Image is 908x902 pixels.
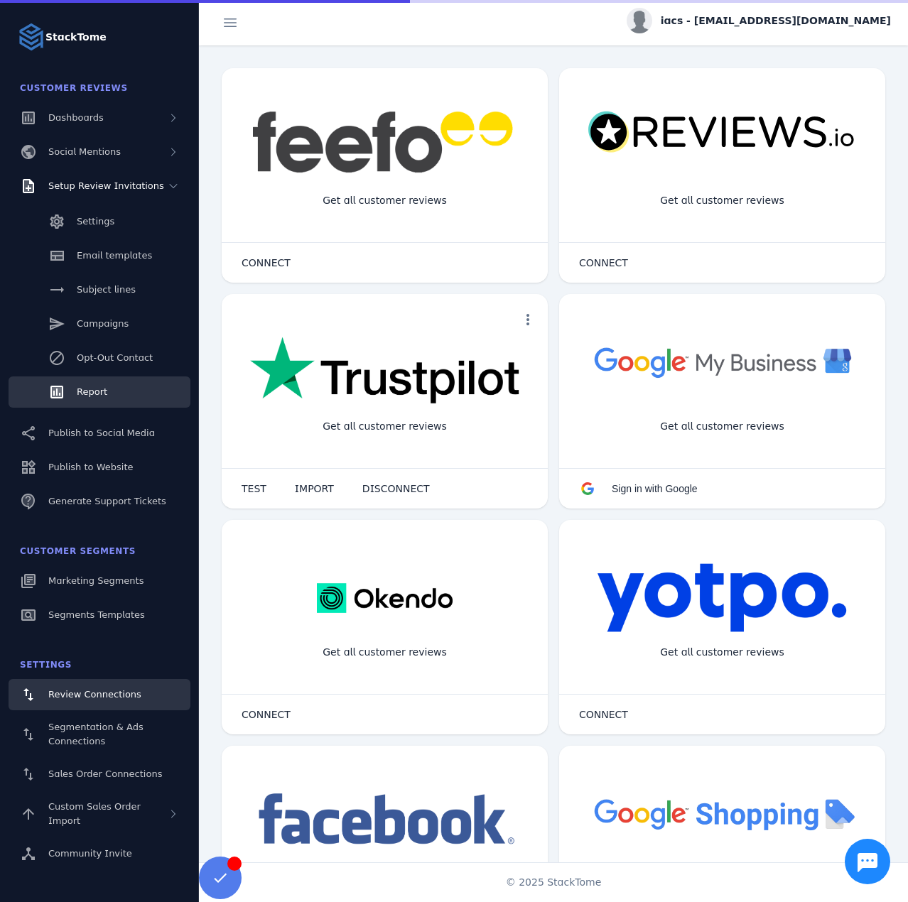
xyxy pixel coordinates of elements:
[17,23,45,51] img: Logo image
[281,474,348,503] button: IMPORT
[579,258,628,268] span: CONNECT
[48,180,164,191] span: Setup Review Invitations
[9,599,190,631] a: Segments Templates
[77,386,107,397] span: Report
[311,408,458,445] div: Get all customer reviews
[514,305,542,334] button: more
[9,342,190,374] a: Opt-Out Contact
[649,634,796,671] div: Get all customer reviews
[48,768,162,779] span: Sales Order Connections
[565,700,642,729] button: CONNECT
[649,408,796,445] div: Get all customer reviews
[242,258,291,268] span: CONNECT
[661,13,891,28] span: iacs - [EMAIL_ADDRESS][DOMAIN_NAME]
[242,710,291,719] span: CONNECT
[77,352,153,363] span: Opt-Out Contact
[565,474,712,503] button: Sign in with Google
[9,713,190,756] a: Segmentation & Ads Connections
[77,318,129,329] span: Campaigns
[588,111,857,154] img: reviewsio.svg
[638,859,806,897] div: Import Products from Google
[48,112,104,123] span: Dashboards
[9,274,190,305] a: Subject lines
[20,546,136,556] span: Customer Segments
[48,575,144,586] span: Marketing Segments
[48,801,141,826] span: Custom Sales Order Import
[48,146,121,157] span: Social Mentions
[9,679,190,710] a: Review Connections
[565,249,642,277] button: CONNECT
[9,376,190,408] a: Report
[9,486,190,517] a: Generate Support Tickets
[311,182,458,219] div: Get all customer reviews
[597,563,848,634] img: yotpo.png
[9,452,190,483] a: Publish to Website
[48,609,145,620] span: Segments Templates
[295,484,334,494] span: IMPORT
[9,206,190,237] a: Settings
[9,308,190,339] a: Campaigns
[250,337,519,406] img: trustpilot.png
[48,722,144,746] span: Segmentation & Ads Connections
[242,484,266,494] span: TEST
[9,759,190,790] a: Sales Order Connections
[588,337,857,387] img: googlebusiness.png
[9,565,190,597] a: Marketing Segments
[227,474,281,503] button: TEST
[250,111,519,173] img: feefo.png
[612,483,698,494] span: Sign in with Google
[20,660,72,670] span: Settings
[48,462,133,472] span: Publish to Website
[48,848,132,859] span: Community Invite
[45,30,107,45] strong: StackTome
[348,474,444,503] button: DISCONNECT
[627,8,891,33] button: iacs - [EMAIL_ADDRESS][DOMAIN_NAME]
[588,788,857,839] img: googleshopping.png
[317,563,453,634] img: okendo.webp
[20,83,128,93] span: Customer Reviews
[227,700,305,729] button: CONNECT
[311,634,458,671] div: Get all customer reviews
[48,428,155,438] span: Publish to Social Media
[9,838,190,869] a: Community Invite
[250,788,519,852] img: facebook.png
[77,250,152,261] span: Email templates
[9,418,190,449] a: Publish to Social Media
[77,284,136,295] span: Subject lines
[77,216,114,227] span: Settings
[48,496,166,506] span: Generate Support Tickets
[362,484,430,494] span: DISCONNECT
[9,240,190,271] a: Email templates
[227,249,305,277] button: CONNECT
[649,182,796,219] div: Get all customer reviews
[627,8,652,33] img: profile.jpg
[48,689,141,700] span: Review Connections
[506,875,602,890] span: © 2025 StackTome
[579,710,628,719] span: CONNECT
